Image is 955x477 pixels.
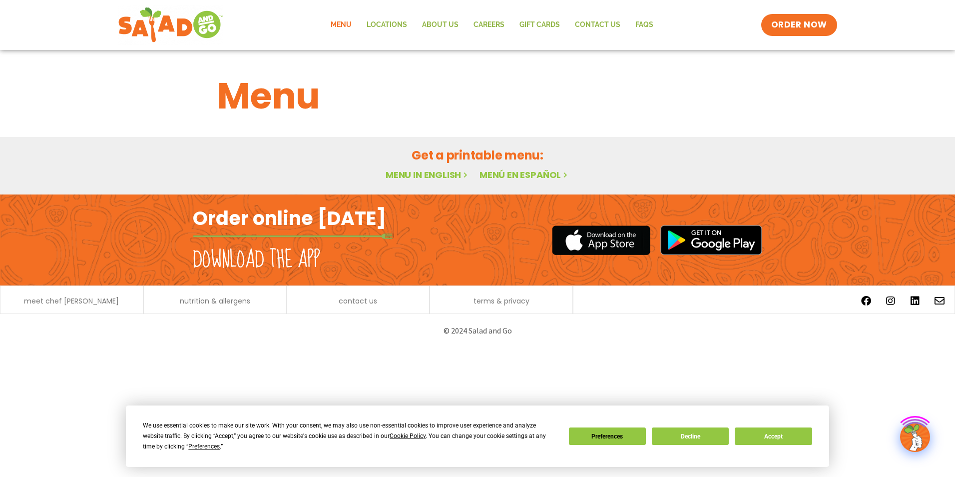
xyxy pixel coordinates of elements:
[628,13,661,36] a: FAQs
[198,324,757,337] p: © 2024 Salad and Go
[339,297,377,304] a: contact us
[323,13,359,36] a: Menu
[180,297,250,304] a: nutrition & allergens
[771,19,827,31] span: ORDER NOW
[118,5,223,45] img: new-SAG-logo-768×292
[567,13,628,36] a: Contact Us
[217,146,738,164] h2: Get a printable menu:
[761,14,837,36] a: ORDER NOW
[660,225,762,255] img: google_play
[126,405,829,467] div: Cookie Consent Prompt
[652,427,729,445] button: Decline
[474,297,529,304] a: terms & privacy
[735,427,812,445] button: Accept
[512,13,567,36] a: GIFT CARDS
[390,432,426,439] span: Cookie Policy
[415,13,466,36] a: About Us
[193,246,320,274] h2: Download the app
[24,297,119,304] a: meet chef [PERSON_NAME]
[143,420,556,452] div: We use essential cookies to make our site work. With your consent, we may also use non-essential ...
[359,13,415,36] a: Locations
[188,443,220,450] span: Preferences
[569,427,646,445] button: Preferences
[193,233,393,239] img: fork
[466,13,512,36] a: Careers
[552,224,650,256] img: appstore
[193,206,386,230] h2: Order online [DATE]
[386,168,470,181] a: Menu in English
[479,168,569,181] a: Menú en español
[217,69,738,123] h1: Menu
[323,13,661,36] nav: Menu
